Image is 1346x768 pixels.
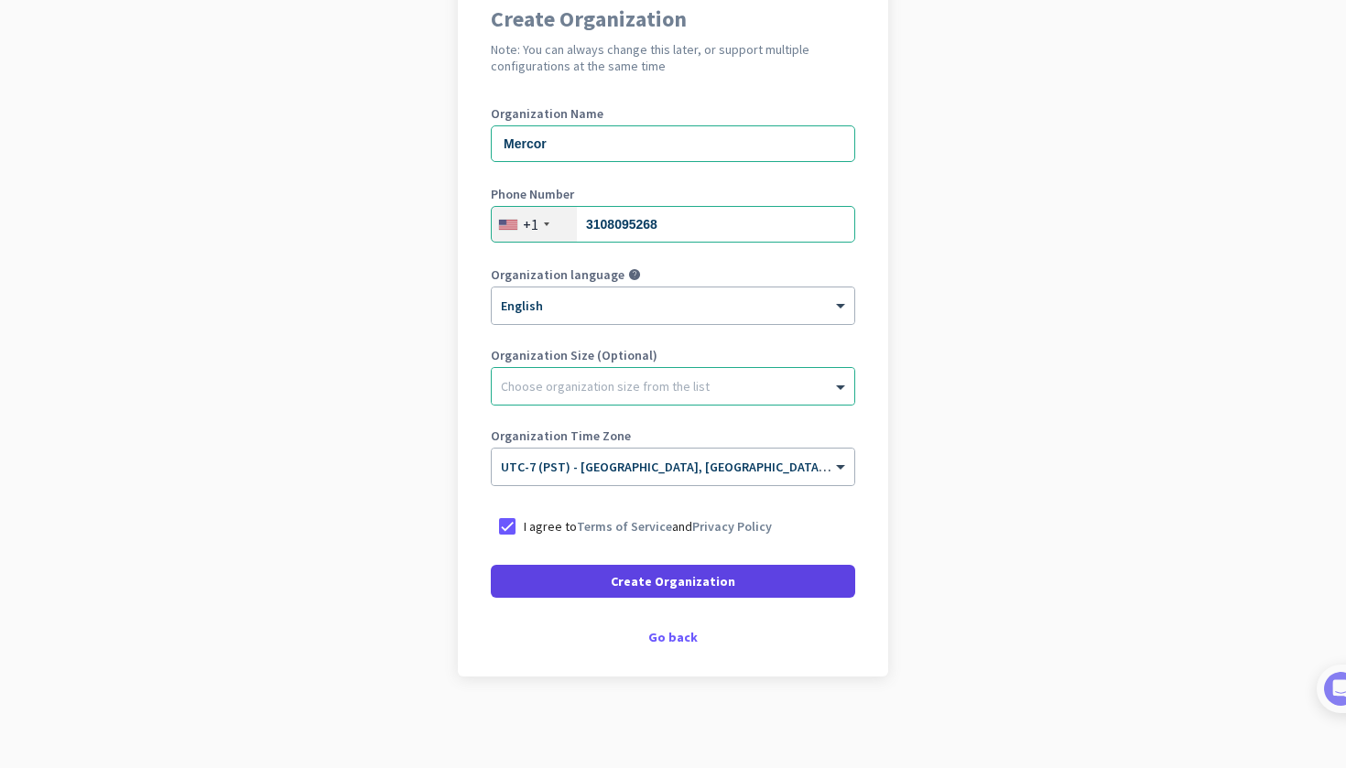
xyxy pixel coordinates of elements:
label: Phone Number [491,188,855,200]
i: help [628,268,641,281]
h1: Create Organization [491,8,855,30]
input: 201-555-0123 [491,206,855,243]
label: Organization language [491,268,624,281]
label: Organization Time Zone [491,429,855,442]
label: Organization Name [491,107,855,120]
a: Terms of Service [577,518,672,535]
label: Organization Size (Optional) [491,349,855,362]
a: Privacy Policy [692,518,772,535]
h2: Note: You can always change this later, or support multiple configurations at the same time [491,41,855,74]
button: Create Organization [491,565,855,598]
div: +1 [523,215,538,233]
span: Create Organization [611,572,735,590]
div: Go back [491,631,855,644]
p: I agree to and [524,517,772,535]
input: What is the name of your organization? [491,125,855,162]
